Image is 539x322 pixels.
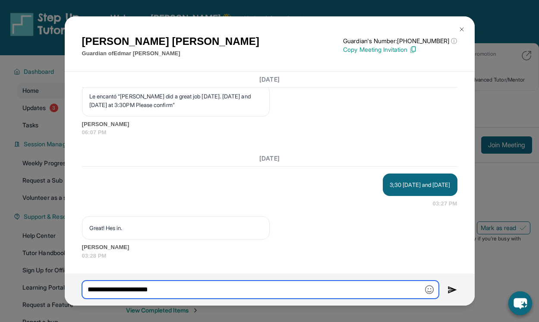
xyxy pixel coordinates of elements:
[425,285,434,294] img: Emoji
[448,285,457,295] img: Send icon
[82,252,457,260] span: 03:28 PM
[343,37,457,45] p: Guardian's Number: [PHONE_NUMBER]
[82,120,457,129] span: [PERSON_NAME]
[451,37,457,45] span: ⓘ
[89,224,262,232] p: Great! Hes in.
[82,154,457,163] h3: [DATE]
[82,75,457,84] h3: [DATE]
[390,180,451,189] p: 3;30 [DATE] and [DATE]
[82,34,259,49] h1: [PERSON_NAME] [PERSON_NAME]
[82,128,457,137] span: 06:07 PM
[82,243,457,252] span: [PERSON_NAME]
[433,199,457,208] span: 03:27 PM
[458,26,465,33] img: Close Icon
[82,49,259,58] p: Guardian of Edmar [PERSON_NAME]
[89,92,262,109] p: Le encantó “[PERSON_NAME] did a great job [DATE]. [DATE] and [DATE] at 3:30PM Please confirm”
[508,291,532,315] button: chat-button
[343,45,457,54] p: Copy Meeting Invitation
[409,46,417,54] img: Copy Icon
